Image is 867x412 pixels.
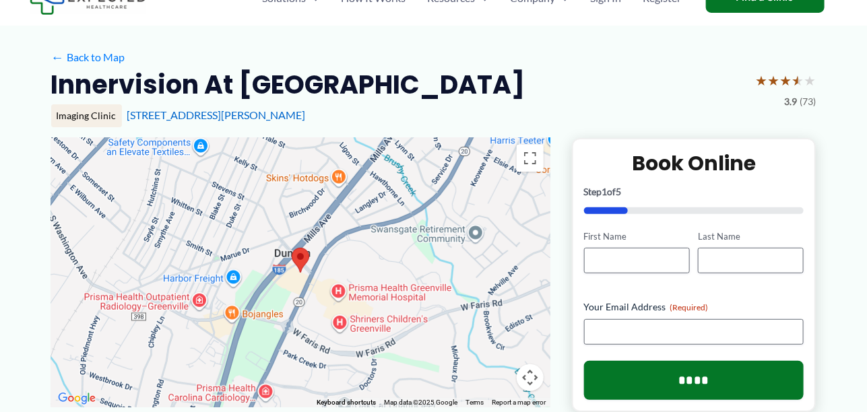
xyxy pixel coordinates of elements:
[804,68,816,93] span: ★
[517,364,544,391] button: Map camera controls
[51,104,122,127] div: Imaging Clinic
[780,68,792,93] span: ★
[584,150,804,176] h2: Book Online
[51,47,125,67] a: ←Back to Map
[785,93,798,110] span: 3.9
[465,399,484,406] a: Terms (opens in new tab)
[517,145,544,172] button: Toggle fullscreen view
[698,230,804,243] label: Last Name
[756,68,768,93] span: ★
[317,398,376,407] button: Keyboard shortcuts
[584,230,690,243] label: First Name
[616,186,622,197] span: 5
[768,68,780,93] span: ★
[51,68,525,101] h2: Innervision at [GEOGRAPHIC_DATA]
[584,187,804,197] p: Step of
[492,399,546,406] a: Report a map error
[800,93,816,110] span: (73)
[384,399,457,406] span: Map data ©2025 Google
[127,108,306,121] a: [STREET_ADDRESS][PERSON_NAME]
[602,186,608,197] span: 1
[584,300,804,314] label: Your Email Address
[55,390,99,407] img: Google
[55,390,99,407] a: Open this area in Google Maps (opens a new window)
[51,50,64,63] span: ←
[670,302,709,312] span: (Required)
[792,68,804,93] span: ★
